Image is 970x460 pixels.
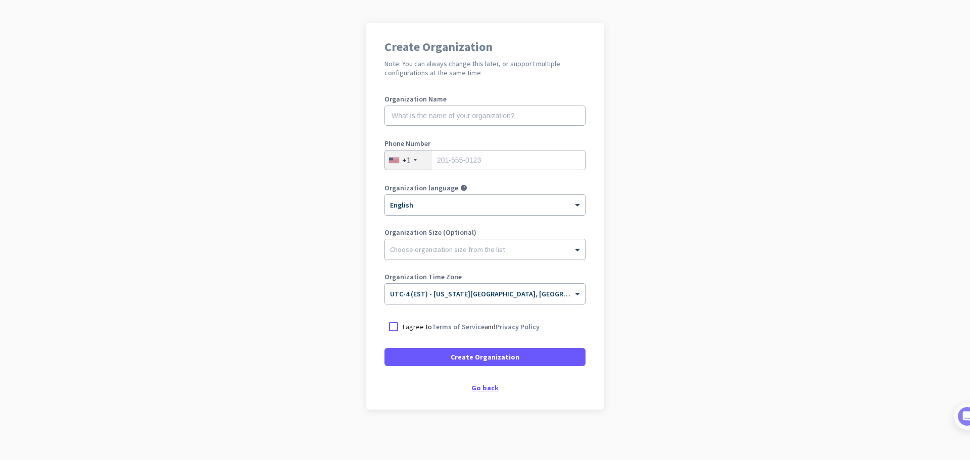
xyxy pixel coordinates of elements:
[384,150,586,170] input: 201-555-0123
[384,140,586,147] label: Phone Number
[384,273,586,280] label: Organization Time Zone
[384,348,586,366] button: Create Organization
[402,155,411,165] div: +1
[384,95,586,103] label: Organization Name
[384,41,586,53] h1: Create Organization
[460,184,467,191] i: help
[403,322,540,332] p: I agree to and
[451,352,519,362] span: Create Organization
[384,106,586,126] input: What is the name of your organization?
[384,384,586,391] div: Go back
[496,322,540,331] a: Privacy Policy
[384,59,586,77] h2: Note: You can always change this later, or support multiple configurations at the same time
[432,322,484,331] a: Terms of Service
[384,184,458,191] label: Organization language
[384,229,586,236] label: Organization Size (Optional)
